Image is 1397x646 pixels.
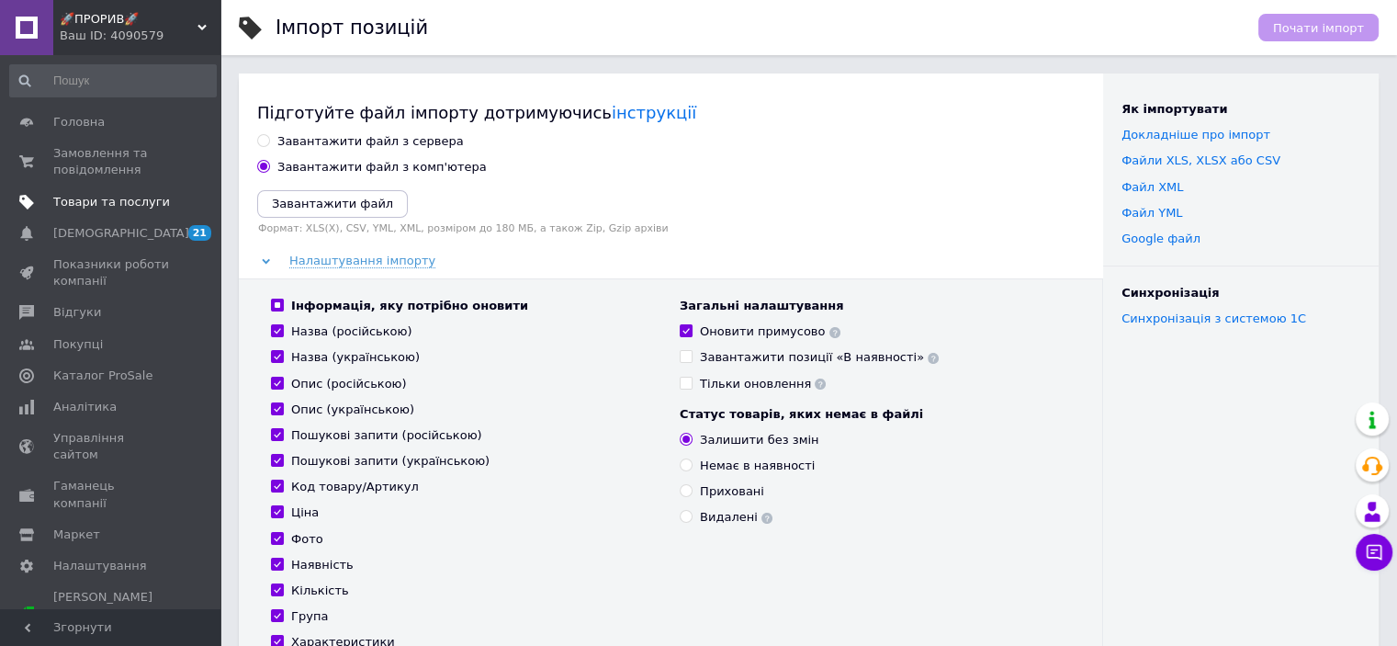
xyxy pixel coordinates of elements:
div: Назва (українською) [291,349,420,366]
span: Показники роботи компанії [53,256,170,289]
a: інструкції [612,103,696,122]
div: Статус товарів, яких немає в файлі [680,406,1070,423]
button: Завантажити файл [257,190,408,218]
span: Замовлення та повідомлення [53,145,170,178]
a: Файли ХLS, XLSX або CSV [1121,153,1280,167]
input: Пошук [9,64,217,97]
div: Група [291,608,328,625]
a: Файл XML [1121,180,1183,194]
div: Залишити без змін [700,432,818,448]
div: Пошукові запити (українською) [291,453,490,470]
div: Приховані [700,483,764,500]
div: Завантажити позиції «В наявності» [700,349,939,366]
a: Синхронізація з системою 1С [1121,312,1306,325]
a: Файл YML [1121,206,1182,220]
div: Ваш ID: 4090579 [60,28,220,44]
a: Google файл [1121,232,1200,245]
span: Відгуки [53,304,101,321]
div: Інформація, яку потрібно оновити [291,298,528,314]
div: Видалені [700,509,772,526]
div: Завантажити файл з сервера [277,133,464,150]
div: Немає в наявності [700,458,815,474]
div: Загальні налаштування [680,298,1070,314]
span: Налаштування [53,558,147,574]
span: Головна [53,114,105,130]
span: Управління сайтом [53,430,170,463]
div: Завантажити файл з комп'ютера [277,159,487,176]
div: Підготуйте файл імпорту дотримуючись [257,101,1085,124]
a: Докладніше про імпорт [1121,128,1270,142]
div: Фото [291,531,323,548]
span: Товари та послуги [53,194,170,210]
span: Каталог ProSale [53,368,152,384]
i: Завантажити файл [272,197,393,210]
div: Ціна [291,504,319,521]
h1: Імпорт позицій [276,17,428,39]
span: Аналітика [53,399,117,415]
div: Опис (російською) [291,376,407,392]
div: Код товару/Артикул [291,479,419,495]
span: Маркет [53,527,100,543]
div: Тільки оновлення [700,376,826,392]
div: Назва (російською) [291,323,412,340]
span: [PERSON_NAME] та рахунки [53,589,170,640]
label: Формат: XLS(X), CSV, YML, XML, розміром до 180 МБ, а також Zip, Gzip архіви [257,222,1085,234]
span: [DEMOGRAPHIC_DATA] [53,225,189,242]
div: Опис (українською) [291,402,414,418]
div: Наявність [291,557,354,573]
div: Синхронізація [1121,285,1360,301]
div: Пошукові запити (російською) [291,427,482,444]
span: Налаштування імпорту [289,254,435,268]
span: Покупці [53,336,103,353]
div: Кількість [291,583,349,599]
div: Оновити примусово [700,323,840,340]
span: 🚀ПРОРИВ🚀 [60,11,197,28]
span: 21 [188,225,211,241]
button: Чат з покупцем [1356,534,1392,571]
span: Гаманець компанії [53,478,170,511]
div: Як імпортувати [1121,101,1360,118]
